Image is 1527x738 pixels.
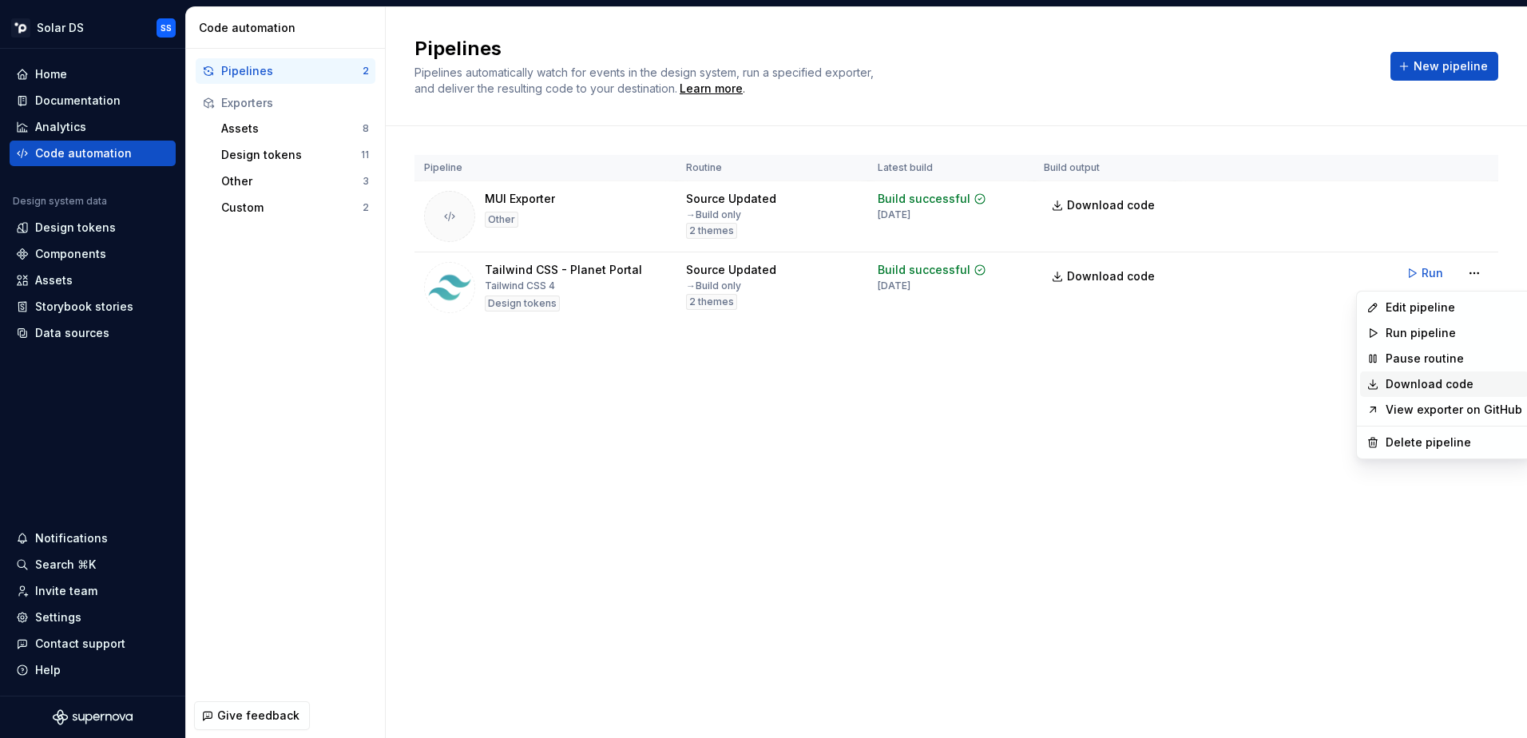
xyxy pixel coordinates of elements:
a: Download code [1386,376,1522,392]
div: Edit pipeline [1386,300,1522,315]
a: View exporter on GitHub [1386,402,1522,418]
div: Delete pipeline [1386,434,1522,450]
div: Run pipeline [1386,325,1522,341]
div: Pause routine [1386,351,1522,367]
